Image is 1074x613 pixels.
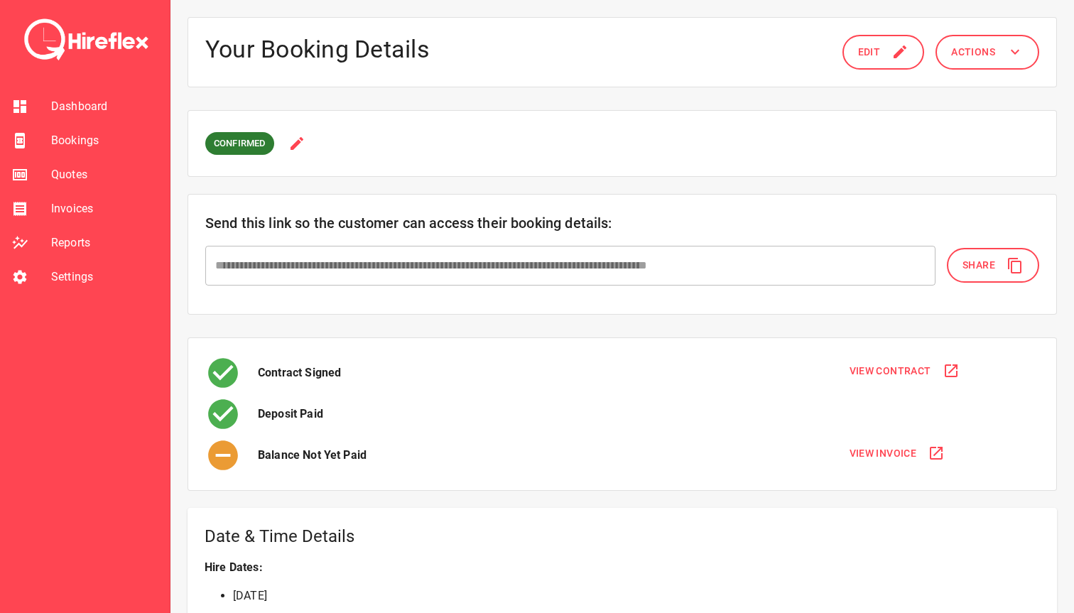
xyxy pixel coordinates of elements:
[51,166,158,183] span: Quotes
[51,98,158,115] span: Dashboard
[258,364,341,381] p: Contract Signed
[205,35,828,65] h4: Your Booking Details
[205,525,1040,548] h5: Date & Time Details
[850,445,917,462] span: View Invoice
[258,447,367,464] p: Balance Not Yet Paid
[205,136,274,151] span: CONFIRMED
[962,256,995,274] span: Share
[51,200,158,217] span: Invoices
[858,43,881,61] span: Edit
[51,268,158,286] span: Settings
[258,406,323,423] p: Deposit Paid
[850,362,931,380] span: View Contract
[951,43,995,61] span: Actions
[205,212,1039,234] h6: Send this link so the customer can access their booking details:
[51,132,158,149] span: Bookings
[233,587,1040,604] li: [DATE]
[51,234,158,251] span: Reports
[205,559,1040,576] p: Hire Dates:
